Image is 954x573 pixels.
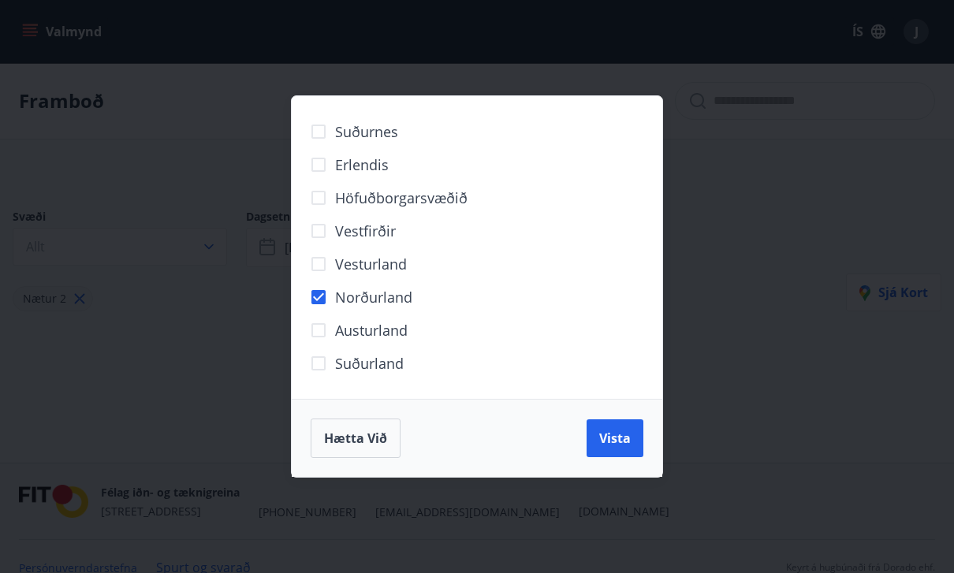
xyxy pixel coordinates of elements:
[335,221,396,241] span: Vestfirðir
[335,287,412,307] span: Norðurland
[587,419,643,457] button: Vista
[335,320,408,340] span: Austurland
[311,419,401,458] button: Hætta við
[599,430,631,447] span: Vista
[335,121,398,142] span: Suðurnes
[324,430,387,447] span: Hætta við
[335,154,389,175] span: Erlendis
[335,254,407,274] span: Vesturland
[335,188,468,208] span: Höfuðborgarsvæðið
[335,353,404,374] span: Suðurland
